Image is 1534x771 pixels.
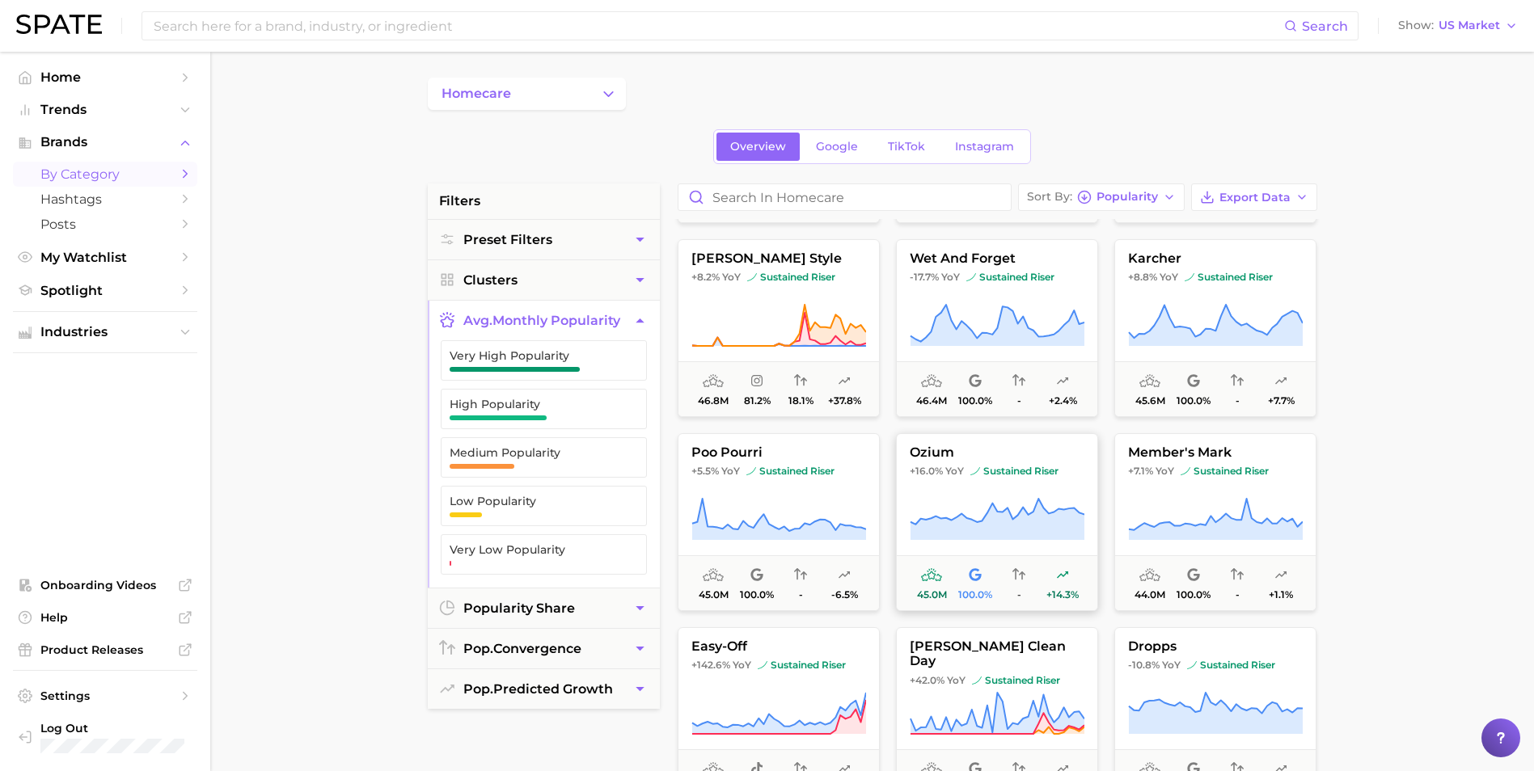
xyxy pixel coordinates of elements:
[1187,659,1275,672] span: sustained riser
[450,349,612,362] span: Very High Popularity
[1012,372,1025,391] span: popularity convergence: Insufficient Data
[1135,589,1165,600] span: 44.0m
[450,398,612,411] span: High Popularity
[897,445,1097,460] span: ozium
[958,589,992,600] span: 100.0%
[746,465,835,478] span: sustained riser
[1274,372,1287,391] span: popularity predicted growth: Likely
[1231,566,1244,585] span: popularity convergence: Insufficient Data
[750,372,763,391] span: popularity share: Instagram
[463,232,552,247] span: Preset Filters
[941,271,960,284] span: YoY
[428,588,660,628] button: popularity share
[678,251,879,266] span: [PERSON_NAME] style
[463,272,518,288] span: Clusters
[1394,15,1522,36] button: ShowUS Market
[722,271,741,284] span: YoY
[428,260,660,300] button: Clusters
[463,681,493,697] abbr: popularity index
[1114,239,1316,417] button: karcher+8.8% YoYsustained risersustained riser45.6m100.0%-+7.7%
[40,135,170,150] span: Brands
[13,130,197,154] button: Brands
[428,669,660,709] button: pop.predicted growth
[794,566,807,585] span: popularity convergence: Insufficient Data
[13,162,197,187] a: by Category
[13,212,197,237] a: Posts
[13,98,197,122] button: Trends
[1185,272,1194,282] img: sustained riser
[921,372,942,391] span: average monthly popularity: Very High Popularity
[910,674,944,686] span: +42.0%
[897,639,1097,669] span: [PERSON_NAME] clean day
[13,716,197,758] a: Log out. Currently logged in with e-mail ebischof@littletrees.com.
[13,638,197,662] a: Product Releases
[691,659,730,671] span: +142.6%
[678,239,880,417] button: [PERSON_NAME] style+8.2% YoYsustained risersustained riser46.8m81.2%18.1%+37.8%
[743,395,770,407] span: 81.2%
[1012,566,1025,585] span: popularity convergence: Insufficient Data
[13,187,197,212] a: Hashtags
[1128,659,1160,671] span: -10.8%
[1187,566,1200,585] span: popularity share: Google
[874,133,939,161] a: TikTok
[1056,566,1069,585] span: popularity predicted growth: Very Likely
[972,676,982,685] img: sustained riser
[966,271,1054,284] span: sustained riser
[691,465,719,477] span: +5.5%
[830,589,857,600] span: -6.5%
[838,566,851,585] span: popularity predicted growth: Very Unlikely
[969,372,982,391] span: popularity share: Google
[1128,465,1153,477] span: +7.1%
[1018,183,1185,211] button: Sort ByPopularity
[40,250,170,265] span: My Watchlist
[1115,639,1316,654] span: dropps
[691,271,720,283] span: +8.2%
[1016,395,1021,407] span: -
[13,65,197,90] a: Home
[1139,566,1160,585] span: average monthly popularity: Very High Popularity
[838,372,851,391] span: popularity predicted growth: Likely
[428,629,660,668] button: pop.convergence
[1274,566,1287,585] span: popularity predicted growth: Uncertain
[40,283,170,298] span: Spotlight
[40,192,170,207] span: Hashtags
[1187,660,1197,670] img: sustained riser
[970,466,980,476] img: sustained riser
[1398,21,1434,30] span: Show
[794,372,807,391] span: popularity convergence: Very Low Convergence
[1235,395,1239,407] span: -
[721,465,740,478] span: YoY
[428,301,660,340] button: avg.monthly popularity
[698,395,729,407] span: 46.8m
[698,589,728,600] span: 45.0m
[1160,271,1178,284] span: YoY
[1162,659,1181,672] span: YoY
[1177,395,1211,407] span: 100.0%
[910,465,943,477] span: +16.0%
[439,192,480,211] span: filters
[1139,372,1160,391] span: average monthly popularity: Very High Popularity
[1302,19,1348,34] span: Search
[747,272,757,282] img: sustained riser
[945,465,964,478] span: YoY
[678,433,880,611] button: poo pourri+5.5% YoYsustained risersustained riser45.0m100.0%--6.5%
[802,133,872,161] a: Google
[13,573,197,597] a: Onboarding Videos
[1048,395,1076,407] span: +2.4%
[678,445,879,460] span: poo pourri
[450,495,612,508] span: Low Popularity
[740,589,774,600] span: 100.0%
[463,641,493,656] abbr: popularity index
[40,610,170,625] span: Help
[428,220,660,259] button: Preset Filters
[703,566,724,585] span: average monthly popularity: Very High Popularity
[888,140,925,154] span: TikTok
[897,251,1097,266] span: wet and forget
[13,320,197,344] button: Industries
[40,325,170,339] span: Industries
[916,589,946,600] span: 45.0m
[733,659,751,672] span: YoY
[463,313,620,328] span: monthly popularity
[1016,589,1021,600] span: -
[955,140,1014,154] span: Instagram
